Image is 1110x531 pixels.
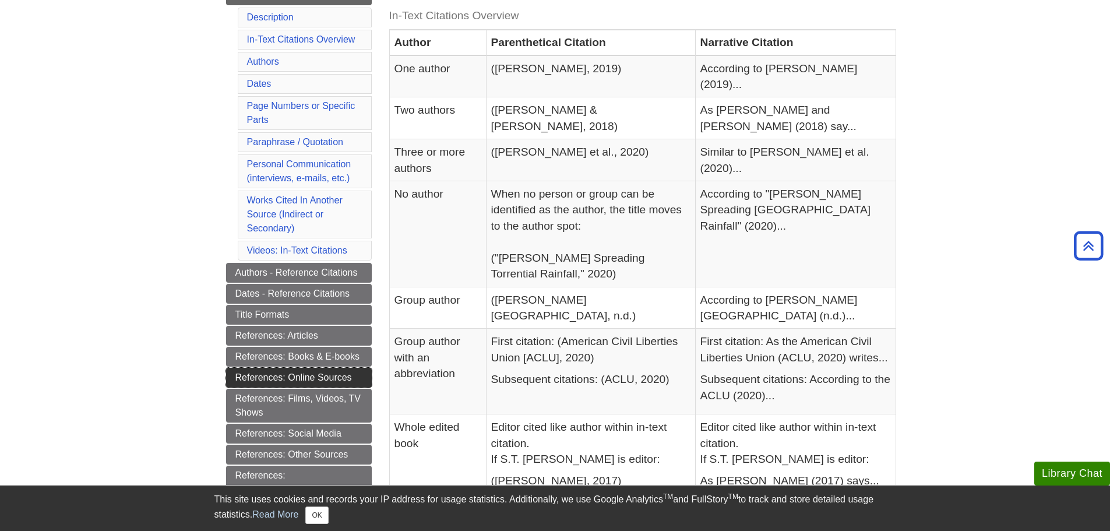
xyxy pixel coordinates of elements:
[695,287,896,329] td: According to [PERSON_NAME][GEOGRAPHIC_DATA] (n.d.)...
[389,97,486,139] td: Two authors
[728,493,738,501] sup: TM
[226,445,372,465] a: References: Other Sources
[700,473,891,488] p: As [PERSON_NAME] (2017) says...
[695,181,896,287] td: According to "[PERSON_NAME] Spreading [GEOGRAPHIC_DATA] Rainfall" (2020)...
[700,333,891,365] p: First citation: As the American Civil Liberties Union (ACLU, 2020) writes...
[247,159,351,183] a: Personal Communication(interviews, e-mails, etc.)
[214,493,896,524] div: This site uses cookies and records your IP address for usage statistics. Additionally, we use Goo...
[247,195,343,233] a: Works Cited In Another Source (Indirect or Secondary)
[389,139,486,181] td: Three or more authors
[226,284,372,304] a: Dates - Reference Citations
[389,30,486,55] th: Author
[247,12,294,22] a: Description
[226,368,372,388] a: References: Online Sources
[486,30,695,55] th: Parenthetical Citation
[700,371,891,403] p: Subsequent citations: According to the ACLU (2020)...
[486,97,695,139] td: ([PERSON_NAME] & [PERSON_NAME], 2018)
[226,424,372,444] a: References: Social Media
[305,507,328,524] button: Close
[663,493,673,501] sup: TM
[389,329,486,414] td: Group author with an abbreviation
[247,34,355,44] a: In-Text Citations Overview
[491,419,690,467] p: Editor cited like author within in-text citation. If S.T. [PERSON_NAME] is editor:
[491,371,690,387] p: Subsequent citations: (ACLU, 2020)
[700,419,891,467] p: Editor cited like author within in-text citation. If S.T. [PERSON_NAME] is editor:
[389,181,486,287] td: No author
[247,57,279,66] a: Authors
[695,139,896,181] td: Similar to [PERSON_NAME] et al. (2020)...
[247,137,343,147] a: Paraphrase / Quotation
[247,79,272,89] a: Dates
[247,101,355,125] a: Page Numbers or Specific Parts
[247,245,347,255] a: Videos: In-Text Citations
[226,326,372,346] a: References: Articles
[389,3,896,29] caption: In-Text Citations Overview
[695,97,896,139] td: As [PERSON_NAME] and [PERSON_NAME] (2018) say...
[226,263,372,283] a: Authors - Reference Citations
[226,305,372,325] a: Title Formats
[252,509,298,519] a: Read More
[226,389,372,423] a: References: Films, Videos, TV Shows
[695,30,896,55] th: Narrative Citation
[226,466,372,500] a: References: Secondary/Indirect Sources
[226,347,372,367] a: References: Books & E-books
[491,473,690,488] p: ([PERSON_NAME], 2017)
[491,333,690,365] p: First citation: (American Civil Liberties Union [ACLU], 2020)
[486,287,695,329] td: ([PERSON_NAME][GEOGRAPHIC_DATA], n.d.)
[486,139,695,181] td: ([PERSON_NAME] et al., 2020)
[1034,462,1110,486] button: Library Chat
[486,181,695,287] td: When no person or group can be identified as the author, the title moves to the author spot: ("[P...
[389,287,486,329] td: Group author
[389,55,486,97] td: One author
[1070,238,1107,254] a: Back to Top
[695,55,896,97] td: According to [PERSON_NAME] (2019)...
[486,55,695,97] td: ([PERSON_NAME], 2019)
